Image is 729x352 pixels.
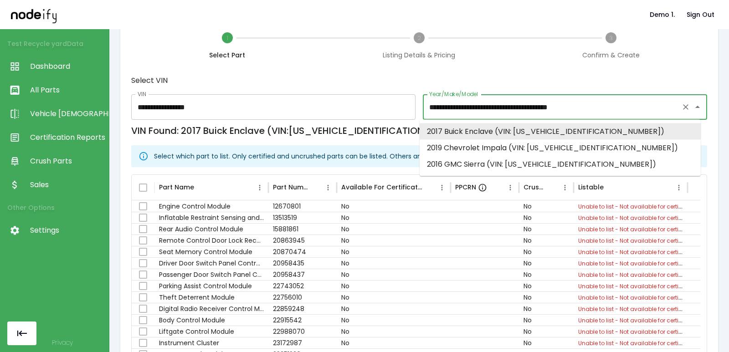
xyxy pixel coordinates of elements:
[519,291,574,303] div: No
[519,269,574,280] div: No
[159,183,194,192] div: Part Name
[519,235,574,246] div: No
[135,51,319,60] span: Select Part
[519,223,574,235] div: No
[154,280,268,291] div: Parking Assist Control Module
[268,326,337,337] div: 22988070
[268,314,337,326] div: 22915542
[30,179,104,190] span: Sales
[268,337,337,348] div: 23172987
[620,213,700,222] span: Not available for certification
[420,123,701,140] li: 2017 Buick Enclave (VIN: [US_VEHICLE_IDENTIFICATION_NUMBER])
[578,247,700,256] span: Unable to list -
[673,181,685,194] button: Listable column menu
[524,183,545,192] div: Crushed
[420,140,701,156] li: 2019 Chevrolet Impala (VIN: [US_VEHICLE_IDENTIFICATION_NUMBER])
[504,181,517,194] button: PPCRN column menu
[337,223,451,235] div: No
[337,314,451,326] div: No
[30,156,104,167] span: Crush Parts
[620,202,700,211] span: Not available for certification
[131,74,707,87] h6: Select VIN
[691,101,704,113] button: Close
[131,123,707,138] h6: VIN Found: 2017 Buick Enclave (VIN: [US_VEHICLE_IDENTIFICATION_NUMBER] )
[620,316,700,325] span: Not available for certification
[620,236,700,245] span: Not available for certification
[154,235,268,246] div: Remote Control Door Lock Receiver
[268,200,337,212] div: 12670801
[519,212,574,223] div: No
[154,291,268,303] div: Theft Deterrent Module
[578,183,604,192] div: Listable
[195,181,208,194] button: Sort
[30,108,104,119] span: Vehicle [DEMOGRAPHIC_DATA]
[154,326,268,337] div: Liftgate Control Module
[322,181,334,194] button: Part Number column menu
[154,257,268,269] div: Driver Door Switch Panel Control Module
[268,223,337,235] div: 15881861
[429,90,478,98] label: Year/Make/Model
[679,101,692,113] button: Clear
[578,213,700,222] span: Unable to list -
[578,304,700,313] span: Unable to list -
[578,202,700,211] span: Unable to list -
[337,337,451,348] div: No
[519,303,574,314] div: No
[268,212,337,223] div: 13513519
[52,338,73,347] a: Privacy
[417,34,421,42] text: 2
[268,257,337,269] div: 20958435
[620,338,700,347] span: Not available for certification
[620,259,700,268] span: Not available for certification
[154,303,268,314] div: Digital Radio Receiver Control Module
[154,200,268,212] div: Engine Control Module
[423,181,436,194] button: Sort
[620,224,700,234] span: Not available for certification
[578,316,700,325] span: Unable to list -
[620,327,700,336] span: Not available for certification
[138,90,147,98] label: VIN
[268,235,337,246] div: 20863945
[337,200,451,212] div: No
[519,246,574,257] div: No
[154,212,268,223] div: Inflatable Restraint Sensing and Diagnostic Module
[253,181,266,194] button: Part Name column menu
[578,293,700,302] span: Unable to list -
[154,223,268,235] div: Rear Audio Control Module
[30,85,104,96] span: All Parts
[578,236,700,245] span: Unable to list -
[337,246,451,257] div: No
[519,257,574,269] div: No
[488,181,501,194] button: Sort
[578,327,700,336] span: Unable to list -
[30,132,104,143] span: Certification Reports
[519,314,574,326] div: No
[154,246,268,257] div: Seat Memory Control Module
[273,183,308,192] div: Part Number
[30,225,104,236] span: Settings
[646,6,678,23] button: Demo 1.
[337,269,451,280] div: No
[337,326,451,337] div: No
[620,281,700,291] span: Not available for certification
[420,156,701,173] li: 2016 GMC Sierra (VIN: [US_VEHICLE_IDENTIFICATION_NUMBER])
[30,61,104,72] span: Dashboard
[578,281,700,291] span: Unable to list -
[268,303,337,314] div: 22859248
[578,259,700,268] span: Unable to list -
[610,34,612,42] text: 3
[620,293,700,302] span: Not available for certification
[337,235,451,246] div: No
[519,280,574,291] div: No
[620,247,700,256] span: Not available for certification
[683,6,718,23] button: Sign Out
[455,183,476,193] h6: PPCRN
[268,269,337,280] div: 20958437
[341,183,422,192] div: Available For Certification
[519,326,574,337] div: No
[578,338,700,347] span: Unable to list -
[268,280,337,291] div: 22743052
[154,314,268,326] div: Body Control Module
[268,291,337,303] div: 22756010
[620,270,700,279] span: Not available for certification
